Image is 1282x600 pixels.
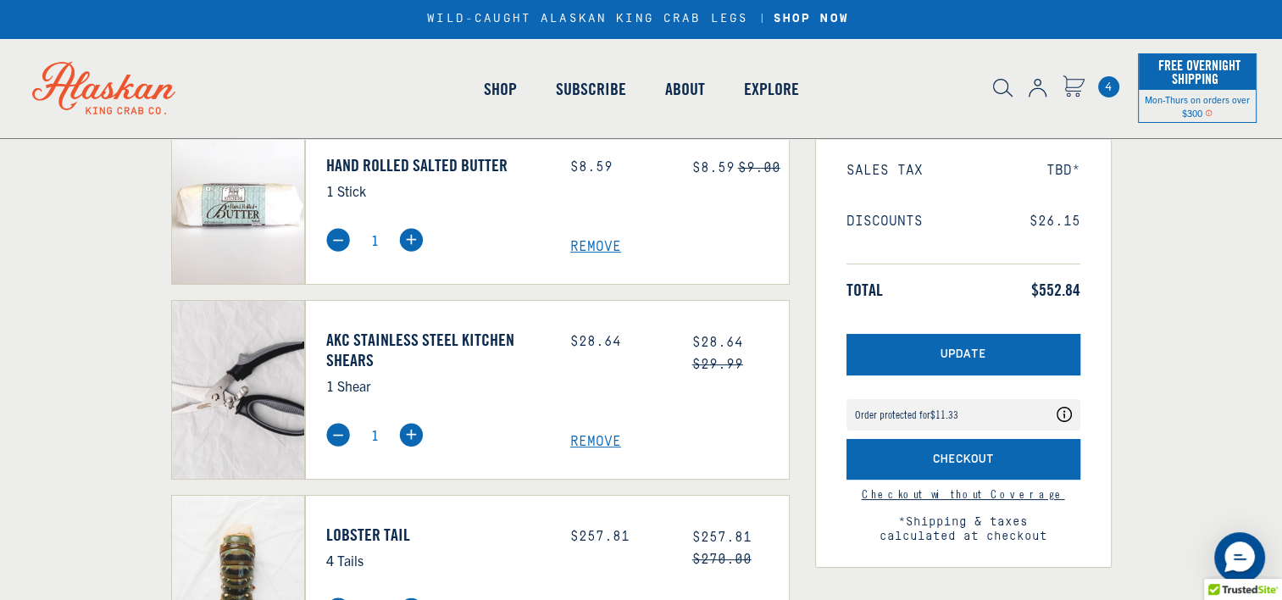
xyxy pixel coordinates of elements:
a: About [645,41,724,137]
span: $552.84 [1031,280,1080,300]
span: $26.15 [1029,214,1080,230]
a: Remove [570,239,789,255]
button: Update [846,334,1080,375]
img: plus [399,228,423,252]
img: minus [326,423,350,447]
span: Update [941,347,986,362]
div: $8.59 [570,159,667,175]
a: Remove [570,434,789,450]
s: $270.00 [692,552,752,567]
span: *Shipping & taxes calculated at checkout [846,500,1080,544]
span: Shipping Notice Icon [1205,107,1213,119]
a: SHOP NOW [768,12,855,26]
span: Discounts [846,214,923,230]
a: Hand Rolled Salted Butter [326,155,545,175]
img: Alaskan King Crab Co. logo [8,38,199,138]
img: plus [399,423,423,447]
div: $257.81 [570,529,667,545]
p: 1 Shear [326,375,545,397]
span: Sales Tax [846,163,923,179]
div: Coverage Options [846,399,1080,431]
a: Shop [463,41,536,137]
div: Messenger Dummy Widget [1214,532,1265,583]
strong: SHOP NOW [774,12,849,25]
a: Cart [1063,75,1085,100]
img: minus [326,228,350,252]
div: Order protected for $11.33 [855,409,958,420]
span: $8.59 [692,160,735,175]
span: $257.81 [692,530,752,545]
span: Mon-Thurs on orders over $300 [1145,93,1250,119]
a: Subscribe [536,41,645,137]
div: route shipping protection selector element [846,391,1080,439]
div: WILD-CAUGHT ALASKAN KING CRAB LEGS | [427,12,854,26]
a: Continue to checkout without Shipping Protection [862,486,1065,502]
p: 4 Tails [326,549,545,571]
img: Hand Rolled Salted Butter - 1 Stick [172,126,305,284]
img: search [993,79,1013,97]
p: 1 Stick [326,180,545,202]
span: $28.64 [692,335,743,350]
span: Checkout [933,453,994,467]
img: AKC Stainless Steel Kitchen Shears - 1 Shear [172,301,305,479]
a: AKC Stainless Steel Kitchen Shears [326,330,545,370]
s: $29.99 [692,357,743,372]
span: Total [846,280,883,300]
div: $28.64 [570,334,667,350]
img: account [1029,79,1046,97]
button: Checkout with Shipping Protection included for an additional fee as listed above [846,439,1080,481]
a: Lobster Tail [326,525,545,545]
a: Explore [724,41,818,137]
a: Cart [1098,76,1119,97]
span: 4 [1098,76,1119,97]
s: $9.00 [738,160,780,175]
span: Free Overnight Shipping [1154,53,1240,92]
